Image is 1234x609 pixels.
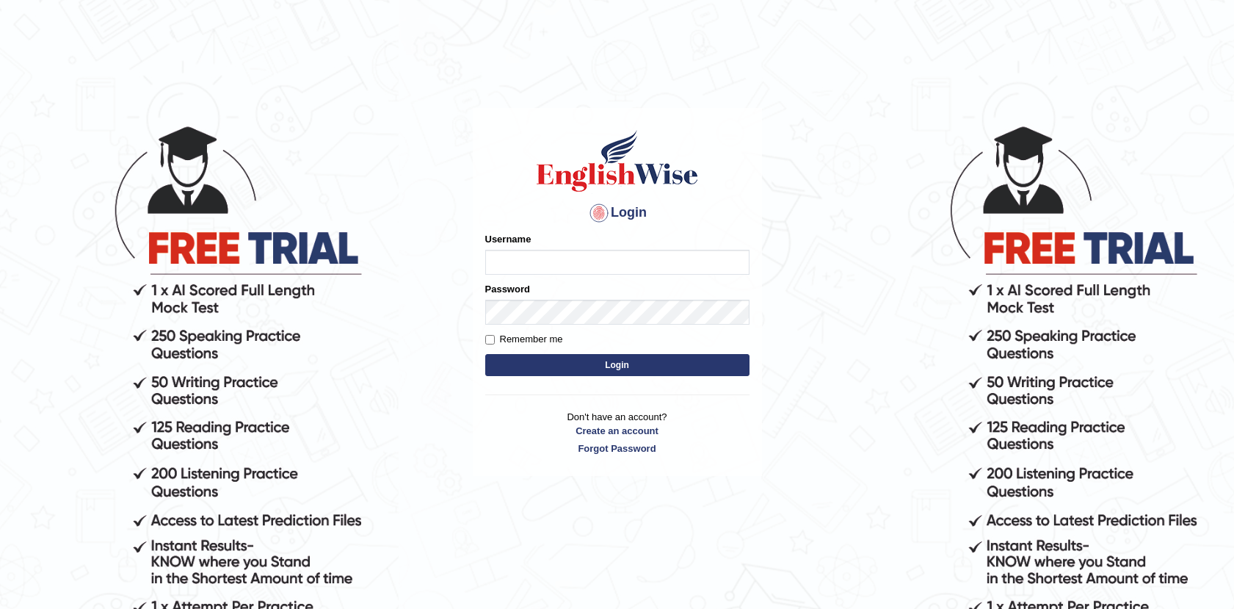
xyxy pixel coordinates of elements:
[485,410,750,455] p: Don't have an account?
[485,201,750,225] h4: Login
[534,128,701,194] img: Logo of English Wise sign in for intelligent practice with AI
[485,282,530,296] label: Password
[485,442,750,455] a: Forgot Password
[485,354,750,376] button: Login
[485,332,563,347] label: Remember me
[485,232,531,246] label: Username
[485,424,750,438] a: Create an account
[485,335,495,345] input: Remember me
